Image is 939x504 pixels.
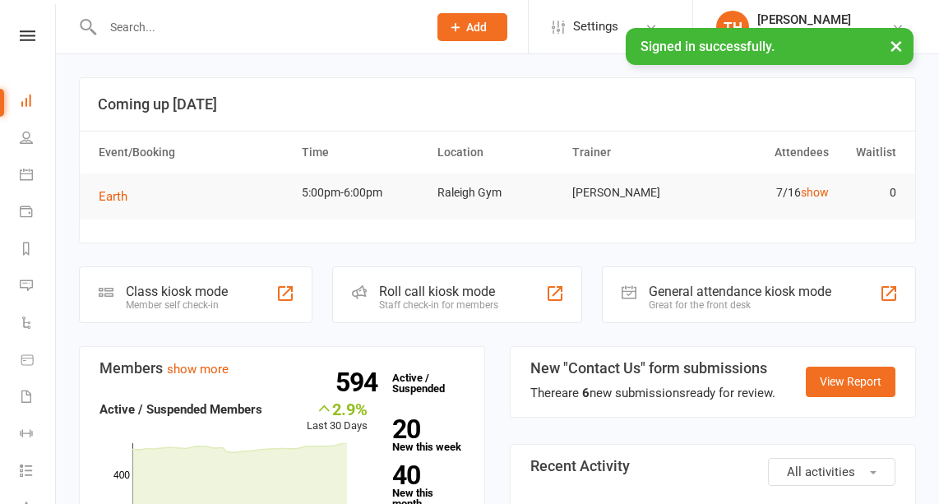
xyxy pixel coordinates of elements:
[99,187,139,206] button: Earth
[307,400,368,418] div: 2.9%
[649,299,831,311] div: Great for the front desk
[466,21,487,34] span: Add
[20,195,57,232] a: Payments
[530,383,775,403] div: There are new submissions ready for review.
[126,299,228,311] div: Member self check-in
[20,84,57,121] a: Dashboard
[379,299,498,311] div: Staff check-in for members
[99,189,127,204] span: Earth
[757,12,851,27] div: [PERSON_NAME]
[99,402,262,417] strong: Active / Suspended Members
[20,343,57,380] a: Product Sales
[716,11,749,44] div: TH
[307,400,368,435] div: Last 30 Days
[294,132,430,173] th: Time
[437,13,507,41] button: Add
[565,132,701,173] th: Trainer
[582,386,590,400] strong: 6
[379,284,498,299] div: Roll call kiosk mode
[787,465,855,479] span: All activities
[98,16,416,39] input: Search...
[20,121,57,158] a: People
[836,132,904,173] th: Waitlist
[392,417,465,452] a: 20New this week
[801,186,829,199] a: show
[99,360,465,377] h3: Members
[641,39,775,54] span: Signed in successfully.
[384,360,456,406] a: 594Active / Suspended
[836,173,904,212] td: 0
[806,367,895,396] a: View Report
[757,27,851,42] div: Bellingen Fitness
[530,360,775,377] h3: New "Contact Us" form submissions
[565,173,701,212] td: [PERSON_NAME]
[335,370,384,395] strong: 594
[430,173,566,212] td: Raleigh Gym
[768,458,895,486] button: All activities
[20,232,57,269] a: Reports
[126,284,228,299] div: Class kiosk mode
[98,96,897,113] h3: Coming up [DATE]
[167,362,229,377] a: show more
[573,8,618,45] span: Settings
[392,417,459,442] strong: 20
[701,132,836,173] th: Attendees
[91,132,294,173] th: Event/Booking
[430,132,566,173] th: Location
[392,463,459,488] strong: 40
[530,458,895,474] h3: Recent Activity
[649,284,831,299] div: General attendance kiosk mode
[20,158,57,195] a: Calendar
[701,173,836,212] td: 7/16
[294,173,430,212] td: 5:00pm-6:00pm
[881,28,911,63] button: ×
